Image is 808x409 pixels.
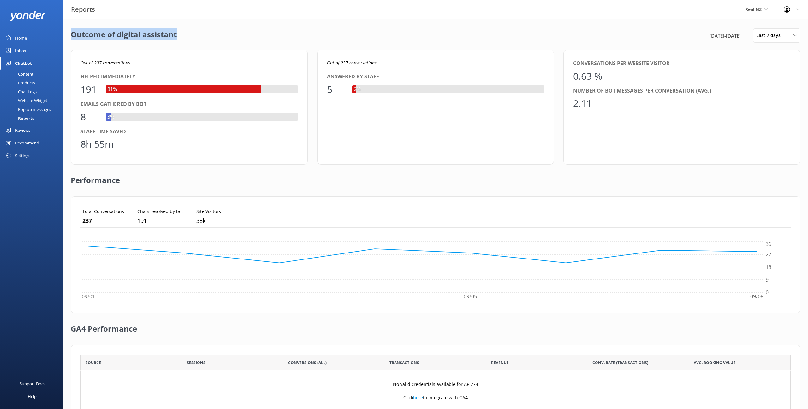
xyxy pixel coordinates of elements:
div: Chatbot [15,57,32,70]
div: Pop-up messages [4,105,51,114]
div: Support Docs [20,377,45,390]
tspan: 9 [766,276,769,283]
div: Recommend [15,137,39,149]
div: Chat Logs [4,87,37,96]
span: Conversions (All) [288,360,327,366]
h2: GA4 Performance [71,313,137,339]
tspan: 27 [766,251,771,258]
p: Site Visitors [196,208,221,215]
div: Settings [15,149,30,162]
p: 37,529 [196,216,221,225]
span: Real NZ [745,6,762,12]
p: Chats resolved by bot [137,208,183,215]
h2: Outcome of digital assistant [71,28,177,43]
span: Avg. Booking Value [694,360,735,366]
a: Reports [4,114,63,123]
div: Answered by staff [327,73,544,81]
p: Click to integrate with GA4 [403,394,468,401]
span: Last 7 days [756,32,784,39]
i: Out of 237 conversations [80,60,130,66]
div: Content [4,70,33,78]
div: 8 [80,109,99,125]
a: here [413,394,423,400]
p: 191 [137,216,183,225]
a: Chat Logs [4,87,63,96]
h3: Reports [71,4,95,15]
div: Reports [4,114,34,123]
tspan: 09/01 [82,293,95,300]
div: Home [15,32,27,44]
span: Transactions [389,360,419,366]
div: Reviews [15,124,30,137]
div: Products [4,78,35,87]
a: Pop-up messages [4,105,63,114]
span: Revenue [491,360,509,366]
h2: Performance [71,165,120,190]
div: 0.63 % [573,69,602,84]
div: Emails gathered by bot [80,100,298,108]
i: Out of 237 conversations [327,60,377,66]
span: Conv. Rate (Transactions) [592,360,648,366]
span: [DATE] - [DATE] [710,32,741,40]
tspan: 36 [766,241,771,248]
div: Website Widget [4,96,47,105]
p: 237 [82,216,124,225]
span: Source [86,360,101,366]
div: 8h 55m [80,137,114,152]
div: 2% [352,85,362,94]
div: 191 [80,82,99,97]
tspan: 18 [766,264,771,271]
tspan: 0 [766,289,769,296]
div: 3% [106,113,116,121]
div: 5 [327,82,346,97]
div: Number of bot messages per conversation (avg.) [573,87,791,95]
a: Website Widget [4,96,63,105]
div: 2.11 [573,96,592,111]
p: Total Conversations [82,208,124,215]
div: Help [28,390,37,403]
div: Staff time saved [80,128,298,136]
div: Conversations per website visitor [573,59,791,68]
div: Helped immediately [80,73,298,81]
tspan: 09/05 [464,293,477,300]
a: Content [4,70,63,78]
div: Inbox [15,44,26,57]
img: yonder-white-logo.png [9,11,46,21]
span: Sessions [187,360,205,366]
div: 81% [106,85,119,94]
p: No valid credentials available for AP 274 [393,381,478,388]
tspan: 09/08 [750,293,763,300]
a: Products [4,78,63,87]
